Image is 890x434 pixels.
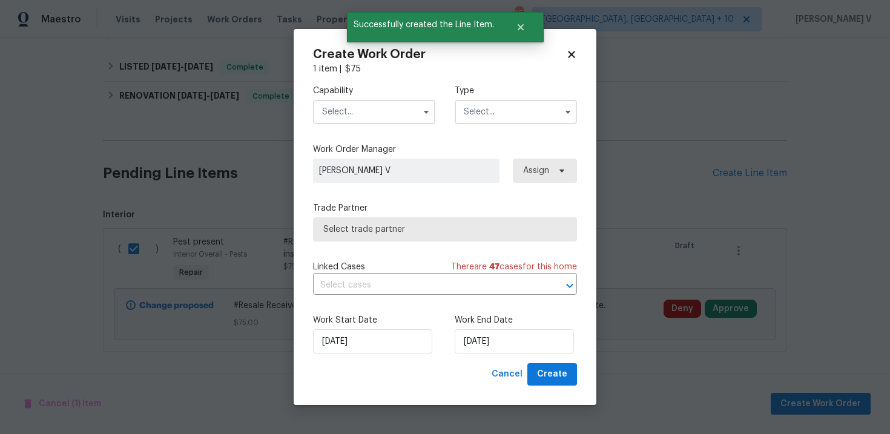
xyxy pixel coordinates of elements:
[323,223,567,235] span: Select trade partner
[347,12,501,38] span: Successfully created the Line Item.
[313,63,577,75] div: 1 item |
[313,202,577,214] label: Trade Partner
[451,261,577,273] span: There are case s for this home
[455,329,574,353] input: M/D/YYYY
[313,48,566,61] h2: Create Work Order
[419,105,433,119] button: Show options
[345,65,361,73] span: $ 75
[527,363,577,386] button: Create
[561,277,578,294] button: Open
[561,105,575,119] button: Show options
[537,367,567,382] span: Create
[487,363,527,386] button: Cancel
[313,85,435,97] label: Capability
[492,367,522,382] span: Cancel
[455,100,577,124] input: Select...
[313,261,365,273] span: Linked Cases
[489,263,499,271] span: 47
[523,165,549,177] span: Assign
[313,314,435,326] label: Work Start Date
[313,143,577,156] label: Work Order Manager
[313,329,432,353] input: M/D/YYYY
[455,314,577,326] label: Work End Date
[319,165,493,177] span: [PERSON_NAME] V
[313,100,435,124] input: Select...
[501,15,541,39] button: Close
[455,85,577,97] label: Type
[313,276,543,295] input: Select cases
